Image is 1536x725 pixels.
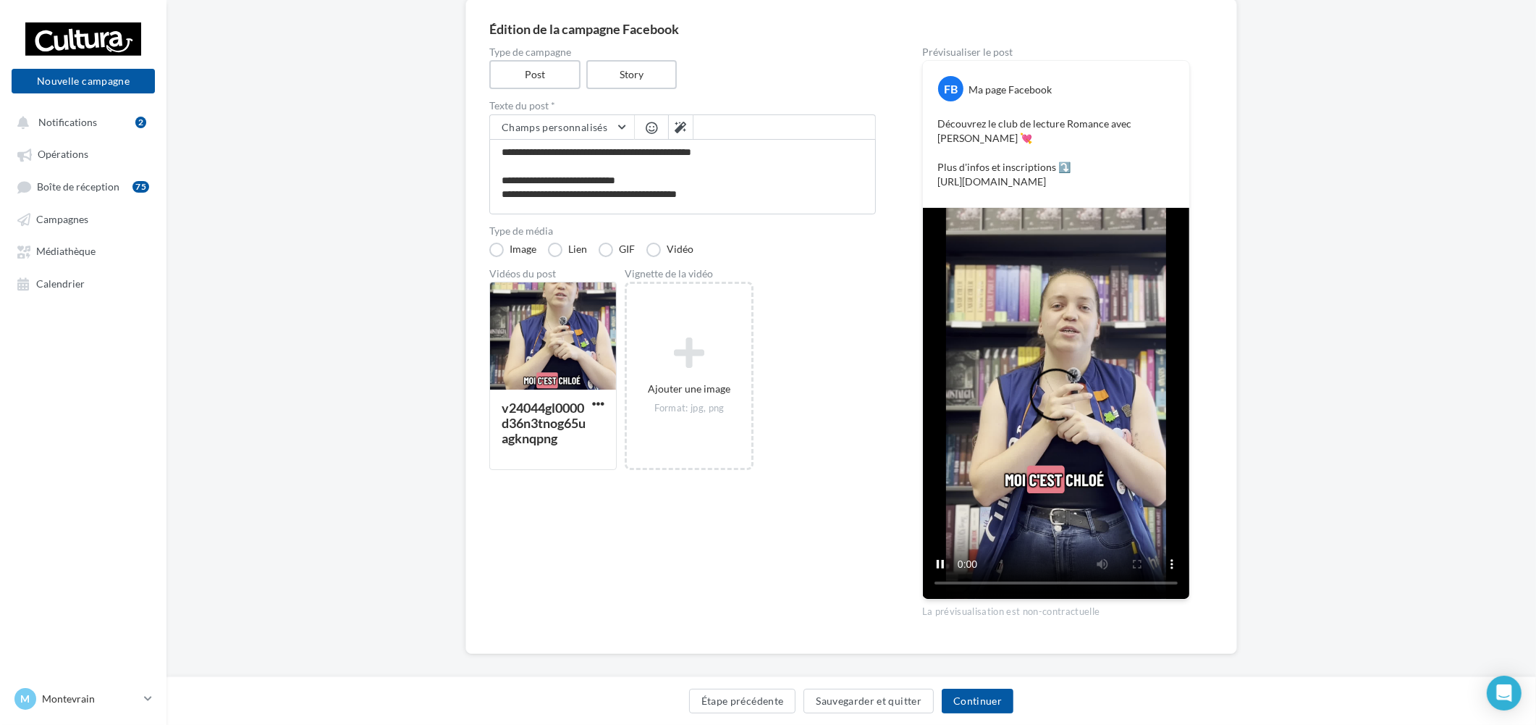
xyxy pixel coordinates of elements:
[942,689,1013,713] button: Continuer
[599,243,635,257] label: GIF
[12,685,155,713] a: M Montevrain
[922,600,1190,619] div: La prévisualisation est non-contractuelle
[12,69,155,93] button: Nouvelle campagne
[38,148,88,161] span: Opérations
[689,689,796,713] button: Étape précédente
[922,47,1190,57] div: Prévisualiser le post
[489,101,876,111] label: Texte du post *
[548,243,587,257] label: Lien
[489,243,536,257] label: Image
[489,226,876,236] label: Type de média
[969,83,1052,97] div: Ma page Facebook
[1487,676,1522,711] div: Open Intercom Messenger
[502,400,586,446] div: v24044gl0000d36n3tnog65uagknqpng
[646,243,693,257] label: Vidéo
[502,121,607,133] span: Champs personnalisés
[9,141,158,167] a: Opérations
[586,60,678,89] label: Story
[938,76,963,101] div: FB
[9,270,158,296] a: Calendrier
[36,277,85,290] span: Calendrier
[489,22,1213,35] div: Édition de la campagne Facebook
[36,246,96,258] span: Médiathèque
[9,238,158,264] a: Médiathèque
[42,692,138,706] p: Montevrain
[803,689,934,713] button: Sauvegarder et quitter
[21,692,30,706] span: M
[490,115,634,140] button: Champs personnalisés
[489,269,617,279] div: Vidéos du post
[489,47,876,57] label: Type de campagne
[36,213,88,225] span: Campagnes
[135,117,146,128] div: 2
[9,206,158,232] a: Campagnes
[489,60,581,89] label: Post
[9,109,152,135] button: Notifications 2
[9,173,158,200] a: Boîte de réception75
[132,181,149,193] div: 75
[38,116,97,128] span: Notifications
[625,269,754,279] div: Vignette de la vidéo
[937,117,1175,189] p: Découvrez le club de lecture Romance avec [PERSON_NAME] 💘 Plus d'infos et inscriptions ⤵️ [URL][D...
[37,180,119,193] span: Boîte de réception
